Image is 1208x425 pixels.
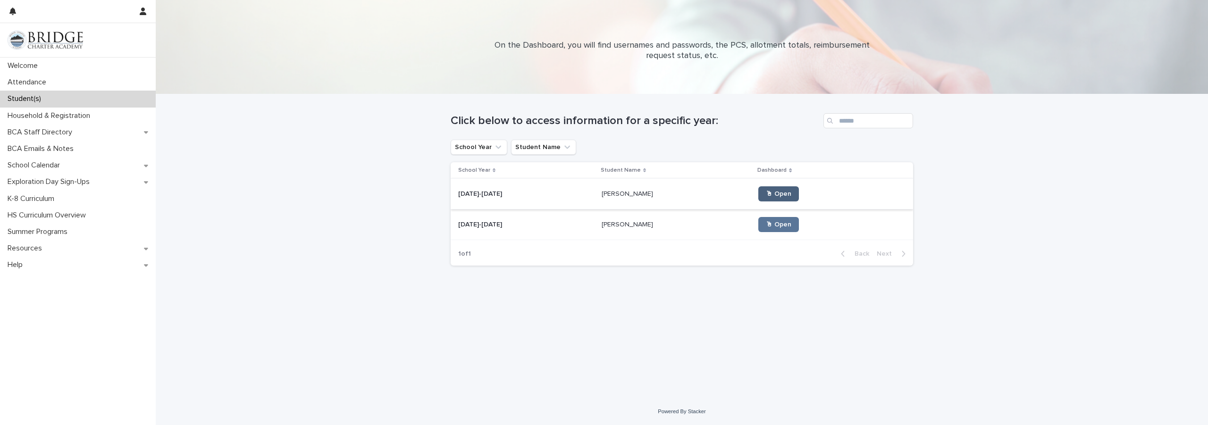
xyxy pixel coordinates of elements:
p: HS Curriculum Overview [4,211,93,220]
p: School Year [458,165,490,175]
p: School Calendar [4,161,67,170]
p: Student(s) [4,94,49,103]
p: [PERSON_NAME] [602,188,655,198]
p: [DATE]-[DATE] [458,219,504,229]
a: Powered By Stacker [658,408,705,414]
span: Back [849,250,869,257]
button: Student Name [511,140,576,155]
p: Summer Programs [4,227,75,236]
a: 🖱 Open [758,217,799,232]
button: Next [873,250,913,258]
span: Next [877,250,898,257]
p: BCA Emails & Notes [4,144,81,153]
tr: [DATE]-[DATE][DATE]-[DATE] [PERSON_NAME][PERSON_NAME] 🖱 Open [451,179,913,209]
input: Search [823,113,913,128]
p: 1 of 1 [451,242,478,266]
a: 🖱 Open [758,186,799,201]
img: V1C1m3IdTEidaUdm9Hs0 [8,31,83,50]
p: Household & Registration [4,111,98,120]
p: K-8 Curriculum [4,194,62,203]
p: On the Dashboard, you will find usernames and passwords, the PCS, allotment totals, reimbursement... [493,41,871,61]
tr: [DATE]-[DATE][DATE]-[DATE] [PERSON_NAME][PERSON_NAME] 🖱 Open [451,209,913,240]
p: Exploration Day Sign-Ups [4,177,97,186]
span: 🖱 Open [766,221,791,228]
p: [PERSON_NAME] [602,219,655,229]
p: Resources [4,244,50,253]
p: Dashboard [757,165,787,175]
p: Attendance [4,78,54,87]
button: School Year [451,140,507,155]
p: Student Name [601,165,641,175]
p: [DATE]-[DATE] [458,188,504,198]
h1: Click below to access information for a specific year: [451,114,820,128]
span: 🖱 Open [766,191,791,197]
p: Welcome [4,61,45,70]
button: Back [833,250,873,258]
p: BCA Staff Directory [4,128,80,137]
p: Help [4,260,30,269]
